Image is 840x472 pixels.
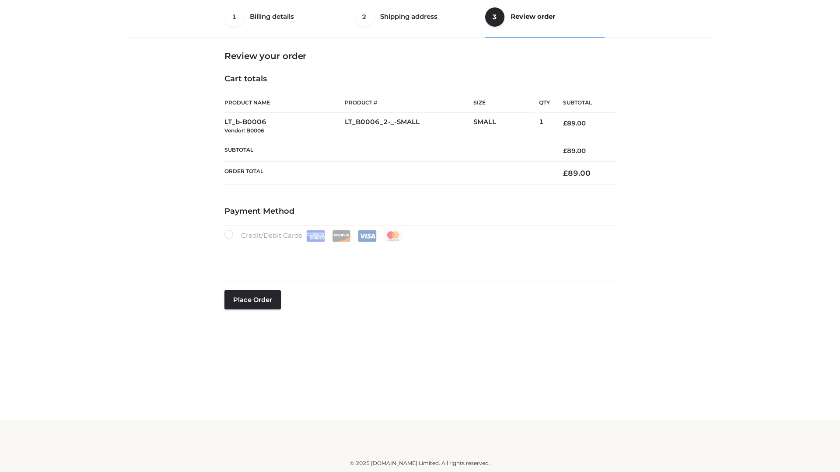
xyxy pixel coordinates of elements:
span: £ [563,147,567,155]
iframe: Secure payment input frame [223,240,614,272]
th: Size [473,93,535,113]
div: © 2025 [DOMAIN_NAME] Limited. All rights reserved. [130,459,710,468]
th: Order Total [224,162,550,185]
h3: Review your order [224,51,616,61]
bdi: 89.00 [563,169,591,177]
th: Product Name [224,93,345,113]
button: Place order [224,290,281,309]
span: £ [563,169,568,177]
bdi: 89.00 [563,119,586,127]
h4: Cart totals [224,74,616,84]
td: SMALL [473,113,539,140]
img: Amex [306,230,325,242]
label: Credit/Debit Cards [224,230,403,242]
img: Visa [358,230,377,242]
bdi: 89.00 [563,147,586,155]
td: LT_B0006_2-_-SMALL [345,113,473,140]
th: Product # [345,93,473,113]
td: LT_b-B0006 [224,113,345,140]
span: £ [563,119,567,127]
img: Discover [332,230,351,242]
th: Subtotal [224,140,550,161]
th: Subtotal [550,93,616,113]
td: 1 [539,113,550,140]
small: Vendor: B0006 [224,127,264,134]
th: Qty [539,93,550,113]
h4: Payment Method [224,207,616,216]
img: Mastercard [384,230,402,242]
